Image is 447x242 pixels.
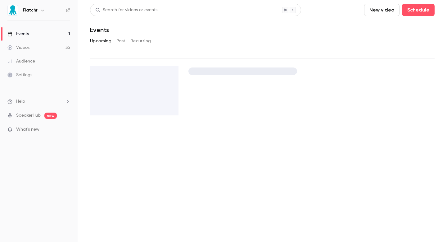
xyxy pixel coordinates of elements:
button: Schedule [402,4,435,16]
div: Audience [7,58,35,64]
h6: Flatchr [23,7,38,13]
button: Upcoming [90,36,111,46]
span: Help [16,98,25,105]
h1: Events [90,26,109,34]
div: Search for videos or events [95,7,157,13]
button: Recurring [130,36,151,46]
div: Events [7,31,29,37]
img: Flatchr [8,5,18,15]
div: Settings [7,72,32,78]
button: New video [364,4,400,16]
div: Videos [7,44,29,51]
a: SpeakerHub [16,112,41,119]
li: help-dropdown-opener [7,98,70,105]
button: Past [116,36,125,46]
span: What's new [16,126,39,133]
span: new [44,113,57,119]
